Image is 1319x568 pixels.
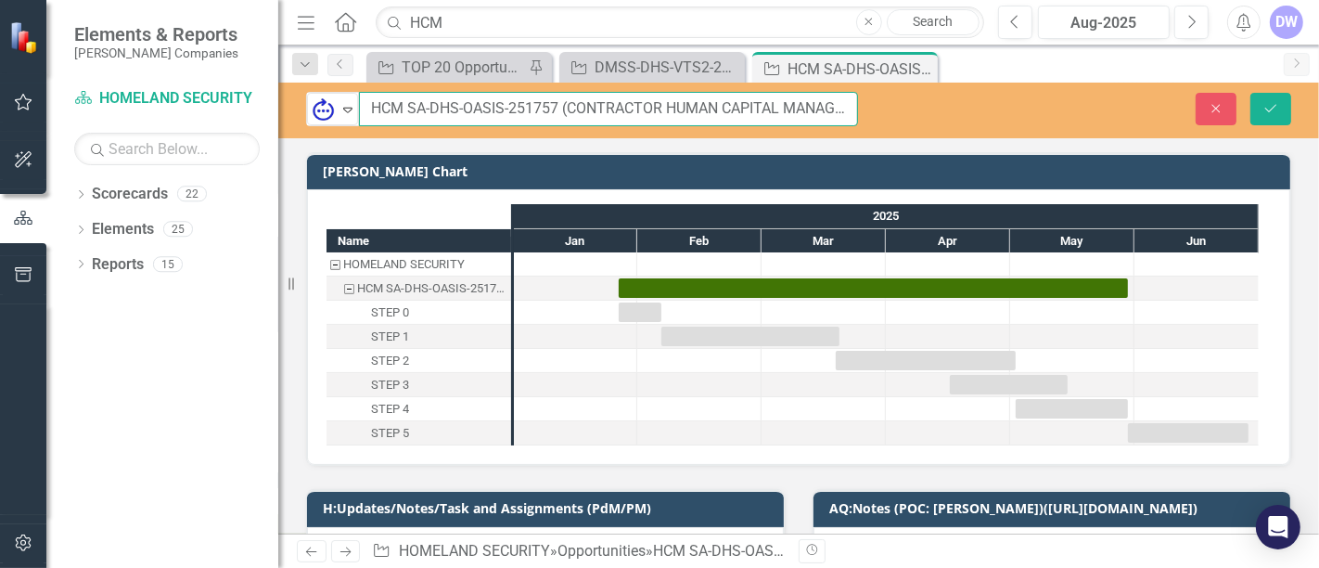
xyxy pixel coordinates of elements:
h3: AQ:Notes (POC: [PERSON_NAME])([URL][DOMAIN_NAME]) [829,501,1281,515]
a: Scorecards [92,184,168,205]
button: Aug-2025 [1038,6,1170,39]
input: Search ClearPoint... [376,6,984,39]
div: HCM SA-DHS-OASIS-251757 (CONTRACTOR HUMAN CAPITAL MANAGEMENT SEGMENT ARCHITECTURE SUPPORT SERVICE... [788,58,933,81]
div: Name [327,229,511,252]
div: Task: Start date: 2025-04-16 End date: 2025-05-15 [950,375,1068,394]
div: STEP 3 [327,373,511,397]
div: STEP 4 [327,397,511,421]
div: Task: Start date: 2025-03-19 End date: 2025-05-02 [836,351,1016,370]
a: Elements [92,219,154,240]
span: Elements & Reports [74,23,238,45]
div: STEP 2 [327,349,511,373]
div: 22 [177,187,207,202]
h3: [PERSON_NAME] Chart [323,164,1281,178]
div: Task: Start date: 2025-01-27 End date: 2025-05-30 [619,278,1128,298]
div: STEP 5 [327,421,511,445]
h3: H:Updates/Notes/Task and Assignments (PdM/PM) [323,501,775,515]
div: Task: Start date: 2025-05-30 End date: 2025-06-28 [327,421,511,445]
div: Task: Start date: 2025-02-06 End date: 2025-03-20 [661,327,839,346]
div: HCM SA-DHS-OASIS-251757 (CONTRACTOR HUMAN CAPITAL MANAGEMENT SEGMENT ARCHITECTURE SUPPORT SERVICE... [327,277,511,301]
a: TOP 20 Opportunities ([DATE] Process) [371,56,524,79]
img: Submitted [313,98,335,121]
div: Task: HOMELAND SECURITY Start date: 2025-01-27 End date: 2025-01-28 [327,252,511,277]
div: STEP 5 [371,421,409,445]
div: STEP 4 [371,397,409,421]
div: STEP 0 [371,301,409,325]
div: Task: Start date: 2025-01-27 End date: 2025-02-06 [327,301,511,325]
div: Open Intercom Messenger [1256,505,1300,549]
a: Search [887,9,980,35]
a: HOMELAND SECURITY [74,88,260,110]
div: Apr [886,229,1010,253]
div: Jan [514,229,637,253]
div: 25 [163,222,193,238]
div: Jun [1134,229,1259,253]
div: STEP 0 [327,301,511,325]
div: Task: Start date: 2025-05-02 End date: 2025-05-30 [1016,399,1128,419]
div: Task: Start date: 2025-04-16 End date: 2025-05-15 [327,373,511,397]
div: Task: Start date: 2025-05-30 End date: 2025-06-28 [1128,423,1249,443]
div: Task: Start date: 2025-03-19 End date: 2025-05-02 [327,349,511,373]
a: Reports [92,254,144,276]
input: This field is required [359,92,858,126]
div: Feb [637,229,762,253]
div: May [1010,229,1134,253]
div: » » [372,541,785,562]
div: Task: Start date: 2025-01-27 End date: 2025-02-06 [619,303,661,322]
div: STEP 3 [371,373,409,397]
div: Task: Start date: 2025-01-27 End date: 2025-05-30 [327,277,511,301]
div: HOMELAND SECURITY [343,252,465,277]
div: Mar [762,229,886,253]
div: STEP 2 [371,349,409,373]
div: HCM SA-DHS-OASIS-251757 (CONTRACTOR HUMAN CAPITAL MANAGEMENT SEGMENT ARCHITECTURE SUPPORT SERVICE... [357,277,506,301]
img: ClearPoint Strategy [9,20,42,53]
small: [PERSON_NAME] Companies [74,45,238,60]
button: DW [1270,6,1303,39]
div: STEP 1 [327,325,511,349]
input: Search Below... [74,133,260,165]
div: Task: Start date: 2025-05-02 End date: 2025-05-30 [327,397,511,421]
div: Aug-2025 [1044,12,1163,34]
div: HOMELAND SECURITY [327,252,511,277]
div: 2025 [514,204,1259,228]
div: TOP 20 Opportunities ([DATE] Process) [402,56,524,79]
div: DMSS-DHS-VTS2-229515 (DATA MANAGEMENT SUPPORT SERVICES) [595,56,740,79]
a: HOMELAND SECURITY [399,542,550,560]
a: DMSS-DHS-VTS2-229515 (DATA MANAGEMENT SUPPORT SERVICES) [564,56,740,79]
div: 15 [153,256,183,272]
div: STEP 1 [371,325,409,349]
a: Opportunities [557,542,646,560]
div: Task: Start date: 2025-02-06 End date: 2025-03-20 [327,325,511,349]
